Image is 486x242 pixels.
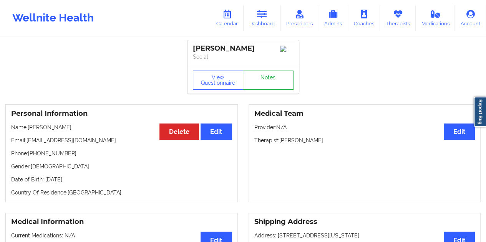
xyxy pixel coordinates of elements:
a: Admins [318,5,348,31]
a: Prescribers [280,5,318,31]
button: Edit [201,123,232,140]
p: Social [193,53,294,61]
button: View Questionnaire [193,71,244,90]
a: Calendar [211,5,244,31]
p: Address: [STREET_ADDRESS][US_STATE] [254,232,475,239]
img: Image%2Fplaceholer-image.png [280,46,294,52]
button: Delete [159,123,199,140]
a: Coaches [348,5,380,31]
button: Edit [444,123,475,140]
a: Dashboard [244,5,280,31]
h3: Shipping Address [254,217,475,226]
p: Date of Birth: [DATE] [11,176,232,183]
h3: Medical Team [254,109,475,118]
p: Name: [PERSON_NAME] [11,123,232,131]
p: Therapist: [PERSON_NAME] [254,137,475,144]
h3: Personal Information [11,109,232,118]
a: Report Bug [474,97,486,127]
a: Notes [243,71,294,90]
div: [PERSON_NAME] [193,44,294,53]
h3: Medical Information [11,217,232,226]
p: Email: [EMAIL_ADDRESS][DOMAIN_NAME] [11,137,232,144]
p: Country Of Residence: [GEOGRAPHIC_DATA] [11,189,232,196]
a: Account [455,5,486,31]
p: Phone: [PHONE_NUMBER] [11,150,232,157]
a: Medications [416,5,455,31]
a: Therapists [380,5,416,31]
p: Current Medications: N/A [11,232,232,239]
p: Provider: N/A [254,123,475,131]
p: Gender: [DEMOGRAPHIC_DATA] [11,163,232,170]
